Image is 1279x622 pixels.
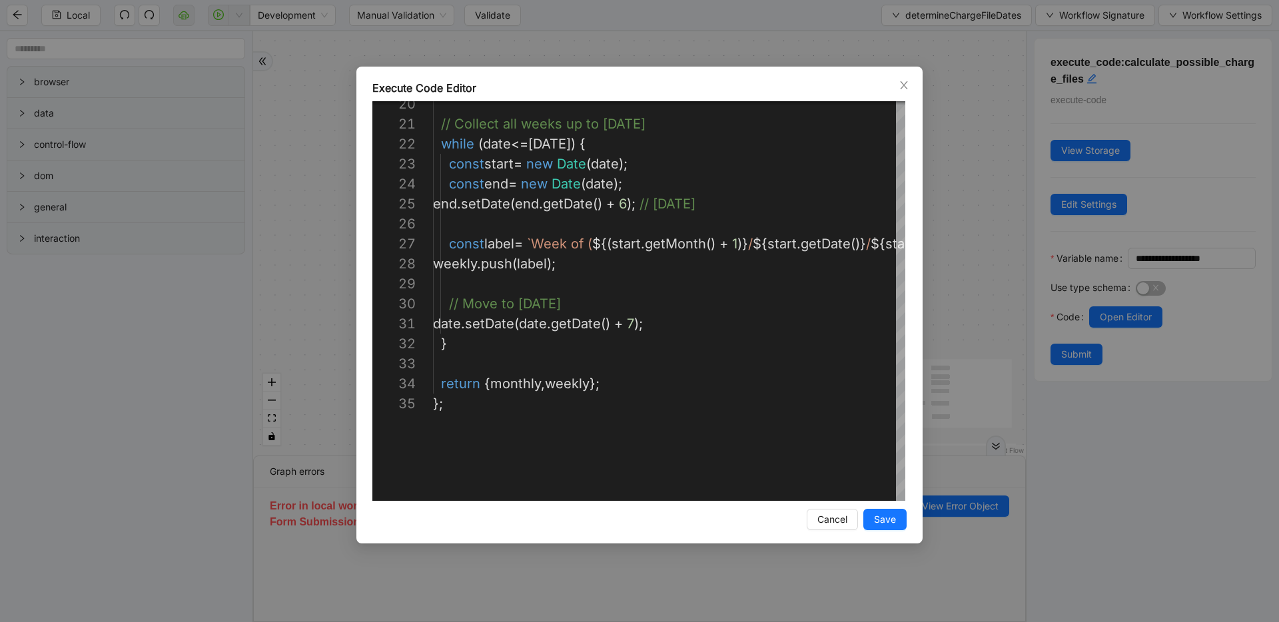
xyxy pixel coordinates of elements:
[612,236,641,252] span: start
[478,136,483,152] span: (
[484,156,514,172] span: start
[580,136,586,152] span: {
[897,78,911,93] button: Close
[372,154,416,174] div: 23
[457,196,461,212] span: .
[372,314,416,334] div: 31
[484,376,490,392] span: {
[634,316,643,332] span: );
[557,156,586,172] span: Date
[517,256,547,272] span: label
[484,236,514,252] span: label
[614,176,622,192] span: );
[719,236,728,252] span: +
[539,196,543,212] span: .
[590,376,600,392] span: };
[372,354,416,374] div: 33
[543,196,593,212] span: getDate
[817,512,847,527] span: Cancel
[514,316,519,332] span: (
[627,196,636,212] span: );
[527,236,592,252] span: `Week of (
[732,236,737,252] span: 1
[528,136,571,152] span: [DATE]
[433,316,461,332] span: date
[514,156,522,172] span: =
[515,196,539,212] span: end
[372,134,416,154] div: 22
[372,194,416,214] div: 25
[547,256,556,272] span: );
[639,196,695,212] span: // [DATE]
[545,376,590,392] span: weekly
[851,236,866,252] span: ()}
[767,236,797,252] span: start
[372,234,416,254] div: 27
[372,394,416,414] div: 35
[372,334,416,354] div: 32
[874,512,896,527] span: Save
[593,196,602,212] span: ()
[449,296,561,312] span: // Move to [DATE]
[552,176,581,192] span: Date
[372,80,907,96] div: Execute Code Editor
[441,136,474,152] span: while
[433,196,457,212] span: end
[449,176,484,192] span: const
[490,376,541,392] span: monthly
[372,114,416,134] div: 21
[866,236,871,252] span: /
[863,509,907,530] button: Save
[481,256,512,272] span: push
[510,196,515,212] span: (
[461,316,465,332] span: .
[441,336,447,352] span: }
[885,236,915,252] span: start
[372,254,416,274] div: 28
[441,116,645,132] span: // Collect all weeks up to [DATE]
[748,236,753,252] span: /
[521,176,548,192] span: new
[483,136,511,152] span: date
[484,176,508,192] span: end
[372,174,416,194] div: 24
[526,156,553,172] span: new
[641,236,645,252] span: .
[619,156,628,172] span: );
[606,196,615,212] span: +
[547,316,551,332] span: .
[465,316,514,332] span: setDate
[514,236,523,252] span: =
[519,316,547,332] span: date
[541,376,545,392] span: ,
[571,136,576,152] span: )
[551,316,601,332] span: getDate
[372,294,416,314] div: 30
[627,316,634,332] span: 7
[512,256,517,272] span: (
[614,316,623,332] span: +
[372,214,416,234] div: 26
[592,236,612,252] span: ${(
[591,156,619,172] span: date
[372,274,416,294] div: 29
[449,156,484,172] span: const
[433,396,443,412] span: };
[801,236,851,252] span: getDate
[511,136,528,152] span: <=
[797,236,801,252] span: .
[807,509,858,530] button: Cancel
[461,196,510,212] span: setDate
[619,196,627,212] span: 6
[753,236,767,252] span: ${
[706,236,715,252] span: ()
[899,80,909,91] span: close
[871,236,885,252] span: ${
[477,256,481,272] span: .
[586,156,591,172] span: (
[449,236,484,252] span: const
[645,236,706,252] span: getMonth
[581,176,586,192] span: (
[508,176,517,192] span: =
[372,374,416,394] div: 34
